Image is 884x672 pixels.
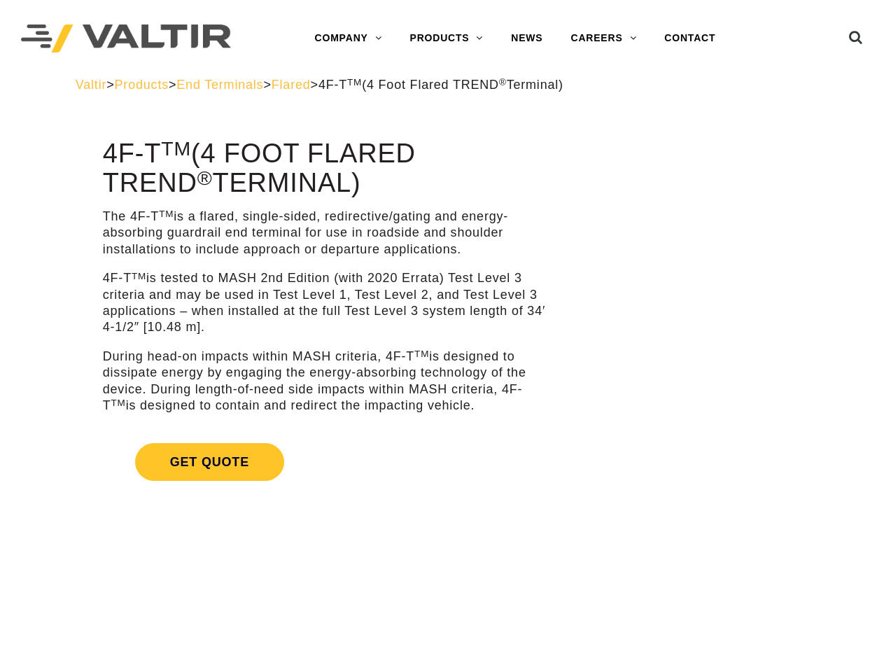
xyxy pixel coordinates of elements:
sup: TM [159,209,174,219]
img: Valtir [21,24,231,53]
a: PRODUCTS [396,24,498,52]
sup: ® [197,167,213,189]
sup: TM [111,398,126,408]
a: Products [115,78,169,92]
a: NEWS [497,24,556,52]
a: CAREERS [556,24,650,52]
span: 4F-T (4 Foot Flared TREND Terminal) [318,78,563,92]
p: During head-on impacts within MASH criteria, 4F-T is designed to dissipate energy by engaging the... [103,349,555,414]
sup: TM [414,349,429,359]
a: Get Quote [103,426,555,498]
a: CONTACT [650,24,729,52]
p: The 4F-T is a flared, single-sided, redirective/gating and energy-absorbing guardrail end termina... [103,209,555,258]
sup: ® [499,77,507,87]
a: Valtir [76,78,106,92]
a: End Terminals [176,78,263,92]
a: COMPANY [301,24,396,52]
h1: 4F-T (4 Foot Flared TREND Terminal) [103,139,555,198]
p: 4F-T is tested to MASH 2nd Edition (with 2020 Errata) Test Level 3 criteria and may be used in Te... [103,270,555,336]
sup: TM [132,271,146,281]
div: > > > > [76,77,809,93]
a: Flared [272,78,311,92]
sup: TM [347,77,362,87]
span: Get Quote [135,443,284,481]
sup: TM [161,137,191,160]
